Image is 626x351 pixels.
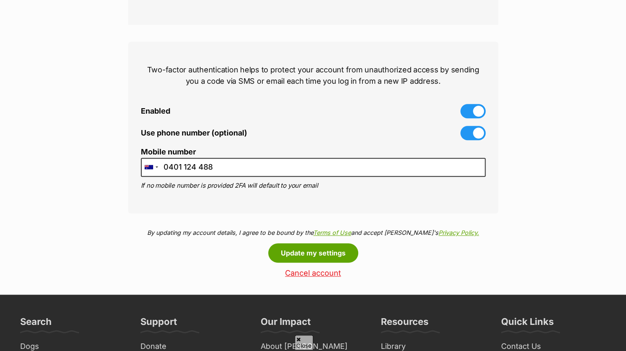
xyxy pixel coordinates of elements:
button: Update my settings [268,243,358,263]
p: Two-factor authentication helps to protect your account from unauthorized access by sending you a... [141,64,486,87]
span: Use phone number (optional) [141,129,247,138]
a: Cancel account [128,269,498,278]
a: Privacy Policy. [438,229,479,236]
a: Terms of Use [313,229,351,236]
p: By updating my account details, I agree to be bound by the and accept [PERSON_NAME]'s [128,228,498,237]
span: Enabled [141,107,170,116]
label: Mobile number [141,148,486,157]
h3: Our Impact [261,316,311,332]
h3: Search [20,316,52,332]
p: If no mobile number is provided 2FA will default to your email [141,181,486,191]
h3: Support [140,316,177,332]
span: Close [295,335,313,350]
input: 0400 000 000 [141,158,486,177]
h3: Quick Links [501,316,554,332]
h3: Resources [381,316,428,332]
div: Australia: +61 [141,158,161,176]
